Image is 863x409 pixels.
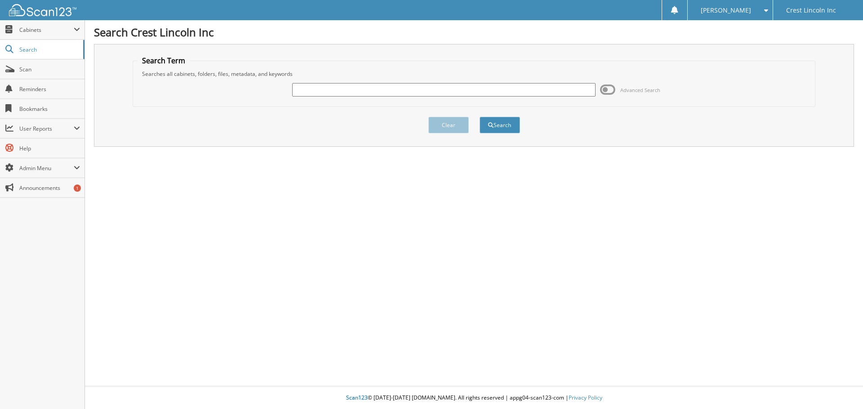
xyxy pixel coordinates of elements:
[19,26,74,34] span: Cabinets
[138,70,811,78] div: Searches all cabinets, folders, files, metadata, and keywords
[428,117,469,133] button: Clear
[786,8,836,13] span: Crest Lincoln Inc
[620,87,660,93] span: Advanced Search
[19,184,80,192] span: Announcements
[85,387,863,409] div: © [DATE]-[DATE] [DOMAIN_NAME]. All rights reserved | appg04-scan123-com |
[74,185,81,192] div: 1
[9,4,76,16] img: scan123-logo-white.svg
[701,8,751,13] span: [PERSON_NAME]
[19,105,80,113] span: Bookmarks
[138,56,190,66] legend: Search Term
[94,25,854,40] h1: Search Crest Lincoln Inc
[19,164,74,172] span: Admin Menu
[346,394,368,401] span: Scan123
[19,46,79,53] span: Search
[19,85,80,93] span: Reminders
[19,145,80,152] span: Help
[19,66,80,73] span: Scan
[569,394,602,401] a: Privacy Policy
[19,125,74,132] span: User Reports
[480,117,520,133] button: Search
